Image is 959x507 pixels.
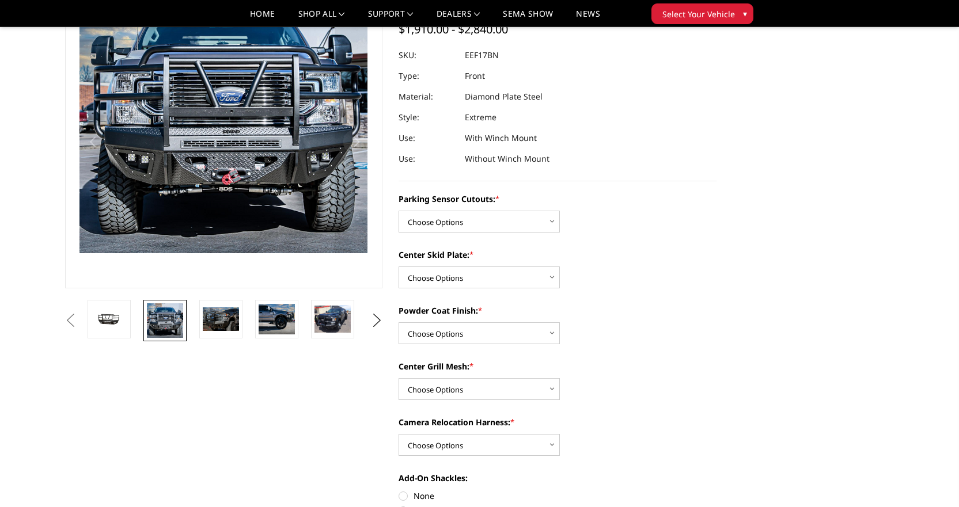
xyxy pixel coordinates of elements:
[399,21,508,37] span: $1,910.00 - $2,840.00
[91,311,127,328] img: 2017-2022 Ford F250-350 - T2 Series - Extreme Front Bumper (receiver or winch)
[465,86,543,107] dd: Diamond Plate Steel
[399,360,717,372] label: Center Grill Mesh:
[662,8,735,20] span: Select Your Vehicle
[399,304,717,317] label: Powder Coat Finish:
[399,249,717,261] label: Center Skid Plate:
[399,148,456,169] dt: Use:
[368,10,414,26] a: Support
[465,128,537,148] dd: With Winch Mount
[399,66,456,86] dt: Type:
[503,10,553,26] a: SEMA Show
[147,303,183,338] img: 2017-2022 Ford F250-350 - T2 Series - Extreme Front Bumper (receiver or winch)
[743,7,747,20] span: ▾
[901,452,959,507] iframe: Chat Widget
[399,193,717,205] label: Parking Sensor Cutouts:
[465,66,485,86] dd: Front
[437,10,480,26] a: Dealers
[399,128,456,148] dt: Use:
[465,45,499,66] dd: EEF17BN
[399,472,717,484] label: Add-On Shackles:
[259,304,295,334] img: 2017-2022 Ford F250-350 - T2 Series - Extreme Front Bumper (receiver or winch)
[203,307,239,331] img: 2017-2022 Ford F250-350 - T2 Series - Extreme Front Bumper (receiver or winch)
[576,10,600,26] a: News
[465,107,496,128] dd: Extreme
[651,3,753,24] button: Select Your Vehicle
[250,10,275,26] a: Home
[314,306,351,333] img: 2017-2022 Ford F250-350 - T2 Series - Extreme Front Bumper (receiver or winch)
[399,45,456,66] dt: SKU:
[399,107,456,128] dt: Style:
[399,416,717,428] label: Camera Relocation Harness:
[399,490,717,502] label: None
[399,86,456,107] dt: Material:
[368,312,385,329] button: Next
[465,148,549,169] dd: Without Winch Mount
[62,312,79,329] button: Previous
[298,10,345,26] a: shop all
